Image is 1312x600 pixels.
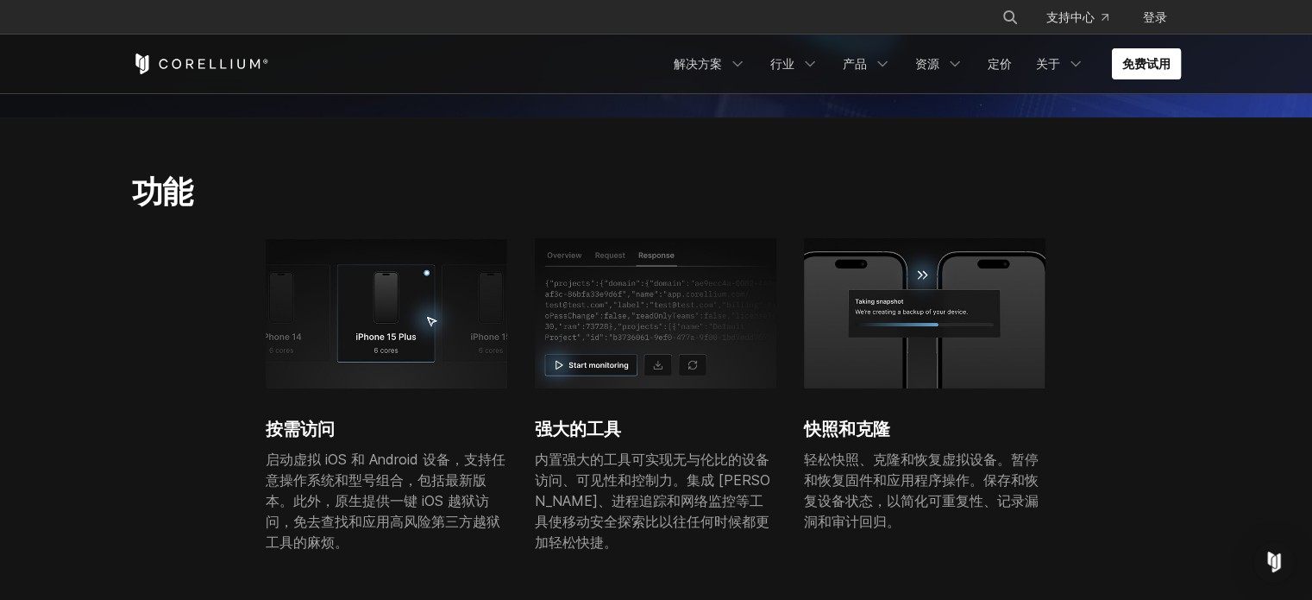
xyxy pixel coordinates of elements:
font: 关于 [1036,56,1060,71]
div: 导航菜单 [663,48,1181,79]
div: Open Intercom Messenger [1253,541,1295,583]
img: iPhone 17 Plus；6 核 [266,238,507,388]
img: 强大的工具，实现无与伦比的设备访问、可见性和控制 [535,238,776,388]
font: 资源 [915,56,939,71]
button: 搜索 [995,2,1026,33]
font: 功能 [132,173,193,211]
a: 科雷利姆之家 [132,54,269,74]
font: 定价 [988,56,1012,71]
font: 行业 [770,56,794,71]
font: 登录 [1143,9,1167,24]
font: 内置强大的工具可实现无与伦比的设备访问、可见性和控制力。集成 [PERSON_NAME]、进程追踪和网络监控等工具使移动安全探索比以往任何时候都更加轻松快捷。 [535,451,770,551]
font: 解决方案 [674,56,722,71]
font: 按需访问 [266,419,335,439]
font: 轻松快照、克隆和恢复虚拟设备。暂停和恢复固件和应用程序操作。保存和恢复设备状态，以简化可重复性、记录漏洞和审计回归。 [804,451,1039,530]
font: 免费试用 [1122,56,1171,71]
font: 支持中心 [1046,9,1095,24]
div: 导航菜单 [981,2,1181,33]
font: 强大的工具 [535,419,621,439]
img: 拍摄快照并创建 iPhone 虚拟设备备份的过程。 [804,238,1045,388]
font: 启动虚拟 iOS 和 Android 设备，支持任意操作系统和型号组合，包括最新版本。此外，原生提供一键 iOS 越狱访问，免去查找和应用高风险第三方越狱工具的麻烦。 [266,451,505,551]
font: 产品 [843,56,867,71]
font: 快照和克隆 [804,419,890,439]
